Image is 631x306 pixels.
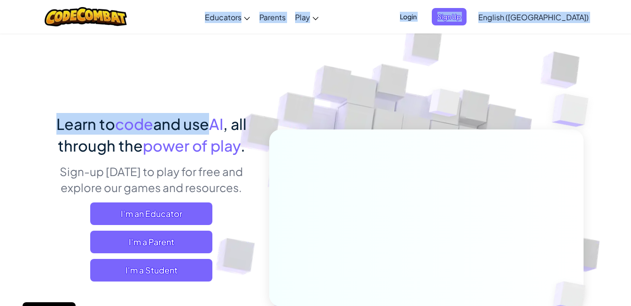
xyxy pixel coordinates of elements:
[474,4,593,30] a: English ([GEOGRAPHIC_DATA])
[115,114,153,133] span: code
[45,7,127,26] img: CodeCombat logo
[90,259,212,282] button: I'm a Student
[205,12,241,22] span: Educators
[200,4,255,30] a: Educators
[411,70,479,140] img: Overlap cubes
[255,4,290,30] a: Parents
[432,8,467,25] button: Sign Up
[90,202,212,225] a: I'm an Educator
[241,136,245,155] span: .
[56,114,115,133] span: Learn to
[48,163,255,195] p: Sign-up [DATE] to play for free and explore our games and resources.
[478,12,589,22] span: English ([GEOGRAPHIC_DATA])
[90,231,212,253] a: I'm a Parent
[533,71,615,150] img: Overlap cubes
[209,114,223,133] span: AI
[394,8,422,25] button: Login
[153,114,209,133] span: and use
[143,136,241,155] span: power of play
[290,4,323,30] a: Play
[295,12,310,22] span: Play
